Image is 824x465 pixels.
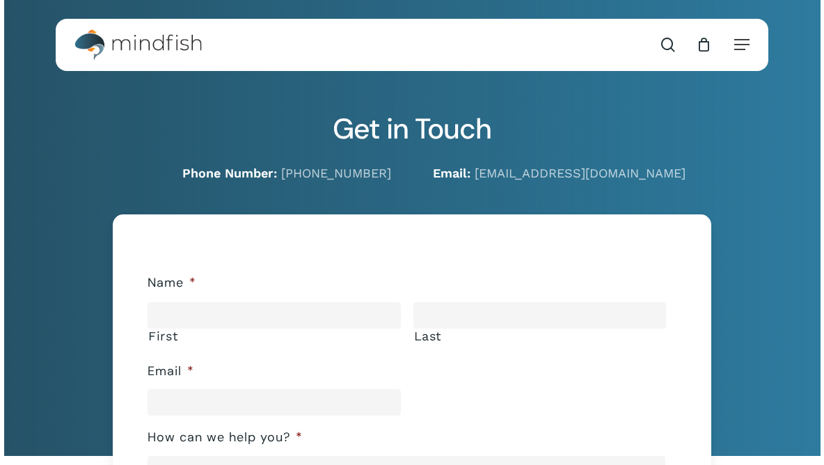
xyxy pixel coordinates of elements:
a: [EMAIL_ADDRESS][DOMAIN_NAME] [475,166,686,180]
label: Name [148,275,196,291]
strong: Email: [433,166,470,180]
label: How can we help you? [148,429,303,446]
h2: Get in Touch [56,112,768,146]
strong: Phone Number: [182,166,277,180]
header: Main Menu [56,19,768,71]
label: Email [148,363,194,379]
a: Navigation Menu [734,38,750,52]
label: Last [414,329,666,343]
label: First [148,329,400,343]
a: [PHONE_NUMBER] [281,166,391,180]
